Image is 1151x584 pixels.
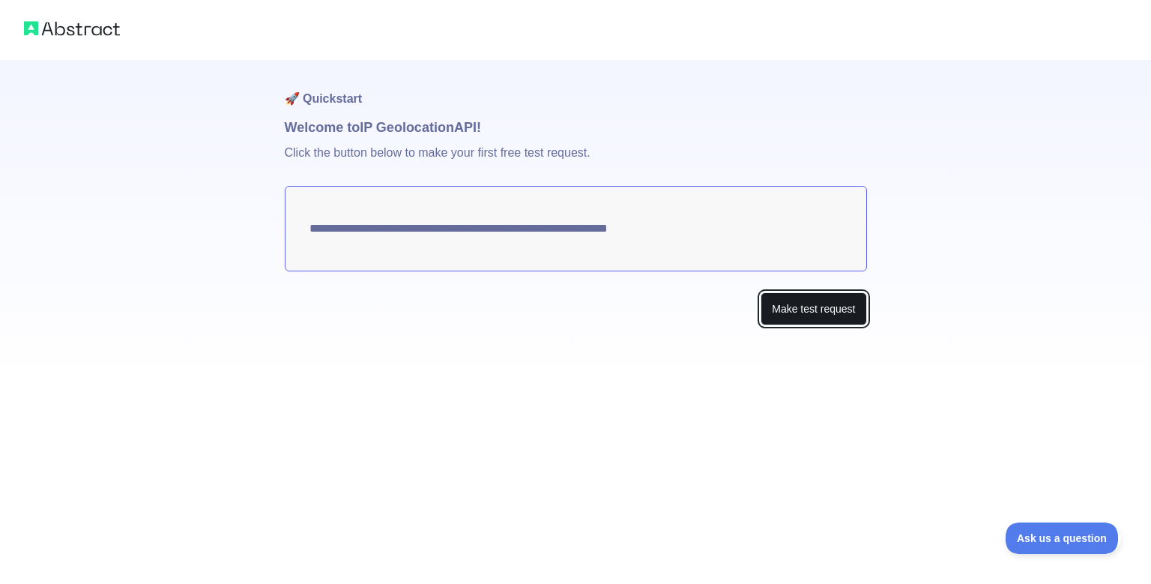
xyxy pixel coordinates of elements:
p: Click the button below to make your first free test request. [285,138,867,186]
h1: Welcome to IP Geolocation API! [285,117,867,138]
img: Abstract logo [24,18,120,39]
button: Make test request [761,292,866,326]
iframe: Toggle Customer Support [1006,523,1121,554]
h1: 🚀 Quickstart [285,60,867,117]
